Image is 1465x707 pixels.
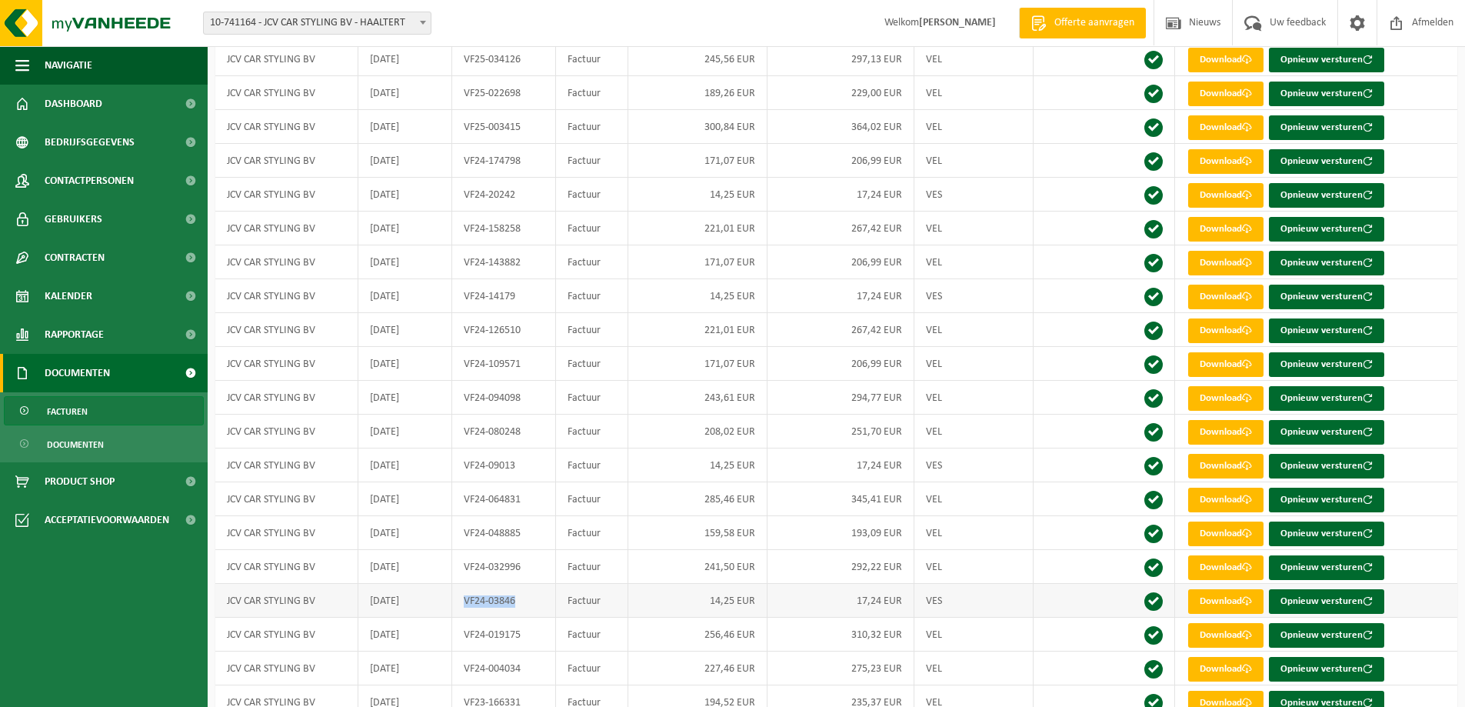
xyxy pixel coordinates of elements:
[45,200,102,238] span: Gebruikers
[556,178,628,212] td: Factuur
[358,449,452,482] td: [DATE]
[767,245,914,279] td: 206,99 EUR
[767,42,914,76] td: 297,13 EUR
[45,123,135,162] span: Bedrijfsgegevens
[358,212,452,245] td: [DATE]
[556,279,628,313] td: Factuur
[556,212,628,245] td: Factuur
[1269,555,1384,580] button: Opnieuw versturen
[1269,183,1384,208] button: Opnieuw versturen
[452,245,556,279] td: VF24-143882
[914,482,1033,516] td: VEL
[1269,285,1384,309] button: Opnieuw versturen
[1019,8,1146,38] a: Offerte aanvragen
[45,85,102,123] span: Dashboard
[556,550,628,584] td: Factuur
[203,12,431,35] span: 10-741164 - JCV CAR STYLING BV - HAALTERT
[556,245,628,279] td: Factuur
[358,618,452,652] td: [DATE]
[556,584,628,618] td: Factuur
[358,76,452,110] td: [DATE]
[628,584,767,618] td: 14,25 EUR
[215,212,358,245] td: JCV CAR STYLING BV
[628,313,767,347] td: 221,01 EUR
[358,313,452,347] td: [DATE]
[1188,555,1264,580] a: Download
[215,178,358,212] td: JCV CAR STYLING BV
[47,430,104,459] span: Documenten
[556,652,628,685] td: Factuur
[628,76,767,110] td: 189,26 EUR
[452,652,556,685] td: VF24-004034
[914,347,1033,381] td: VEL
[914,415,1033,449] td: VEL
[1269,386,1384,411] button: Opnieuw versturen
[914,313,1033,347] td: VEL
[215,245,358,279] td: JCV CAR STYLING BV
[556,415,628,449] td: Factuur
[45,354,110,392] span: Documenten
[452,381,556,415] td: VF24-094098
[767,550,914,584] td: 292,22 EUR
[452,449,556,482] td: VF24-09013
[556,76,628,110] td: Factuur
[628,482,767,516] td: 285,46 EUR
[215,110,358,144] td: JCV CAR STYLING BV
[215,550,358,584] td: JCV CAR STYLING BV
[1188,82,1264,106] a: Download
[215,144,358,178] td: JCV CAR STYLING BV
[215,618,358,652] td: JCV CAR STYLING BV
[1188,623,1264,648] a: Download
[45,162,134,200] span: Contactpersonen
[215,584,358,618] td: JCV CAR STYLING BV
[767,212,914,245] td: 267,42 EUR
[1269,522,1384,546] button: Opnieuw versturen
[358,550,452,584] td: [DATE]
[452,76,556,110] td: VF25-022698
[914,144,1033,178] td: VEL
[914,618,1033,652] td: VEL
[914,279,1033,313] td: VES
[1269,589,1384,614] button: Opnieuw versturen
[628,279,767,313] td: 14,25 EUR
[767,618,914,652] td: 310,32 EUR
[914,550,1033,584] td: VEL
[215,482,358,516] td: JCV CAR STYLING BV
[914,584,1033,618] td: VES
[358,381,452,415] td: [DATE]
[215,313,358,347] td: JCV CAR STYLING BV
[628,245,767,279] td: 171,07 EUR
[45,277,92,315] span: Kalender
[628,550,767,584] td: 241,50 EUR
[215,516,358,550] td: JCV CAR STYLING BV
[452,415,556,449] td: VF24-080248
[452,618,556,652] td: VF24-019175
[1188,183,1264,208] a: Download
[914,76,1033,110] td: VEL
[215,449,358,482] td: JCV CAR STYLING BV
[628,347,767,381] td: 171,07 EUR
[556,42,628,76] td: Factuur
[914,110,1033,144] td: VEL
[45,501,169,539] span: Acceptatievoorwaarden
[452,178,556,212] td: VF24-20242
[1188,488,1264,512] a: Download
[767,381,914,415] td: 294,77 EUR
[914,212,1033,245] td: VEL
[358,584,452,618] td: [DATE]
[914,516,1033,550] td: VEL
[556,482,628,516] td: Factuur
[358,42,452,76] td: [DATE]
[556,381,628,415] td: Factuur
[452,110,556,144] td: VF25-003415
[556,110,628,144] td: Factuur
[47,397,88,426] span: Facturen
[358,144,452,178] td: [DATE]
[452,347,556,381] td: VF24-109571
[556,313,628,347] td: Factuur
[1188,115,1264,140] a: Download
[919,17,996,28] strong: [PERSON_NAME]
[914,42,1033,76] td: VEL
[1269,48,1384,72] button: Opnieuw versturen
[767,279,914,313] td: 17,24 EUR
